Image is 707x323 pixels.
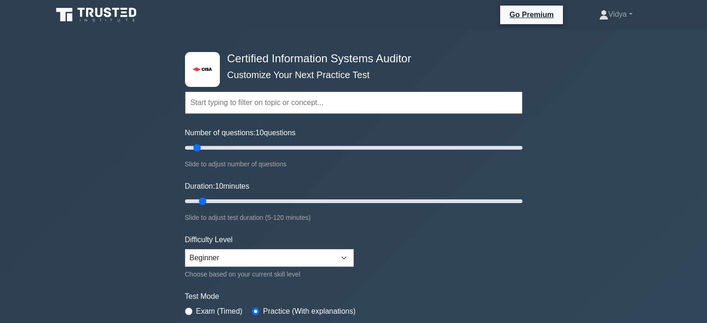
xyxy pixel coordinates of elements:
div: Slide to adjust number of questions [185,158,522,170]
div: Slide to adjust test duration (5-120 minutes) [185,212,522,223]
span: 10 [256,129,264,137]
label: Test Mode [185,291,522,302]
label: Exam (Timed) [196,306,243,317]
h4: Certified Information Systems Auditor [224,52,477,66]
label: Practice (With explanations) [263,306,356,317]
span: 10 [215,182,223,190]
a: Go Premium [504,9,559,20]
label: Duration: minutes [185,181,250,192]
label: Difficulty Level [185,234,233,245]
input: Start typing to filter on topic or concept... [185,92,522,114]
label: Number of questions: questions [185,127,296,138]
a: Vidya [577,5,655,24]
div: Choose based on your current skill level [185,269,354,280]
